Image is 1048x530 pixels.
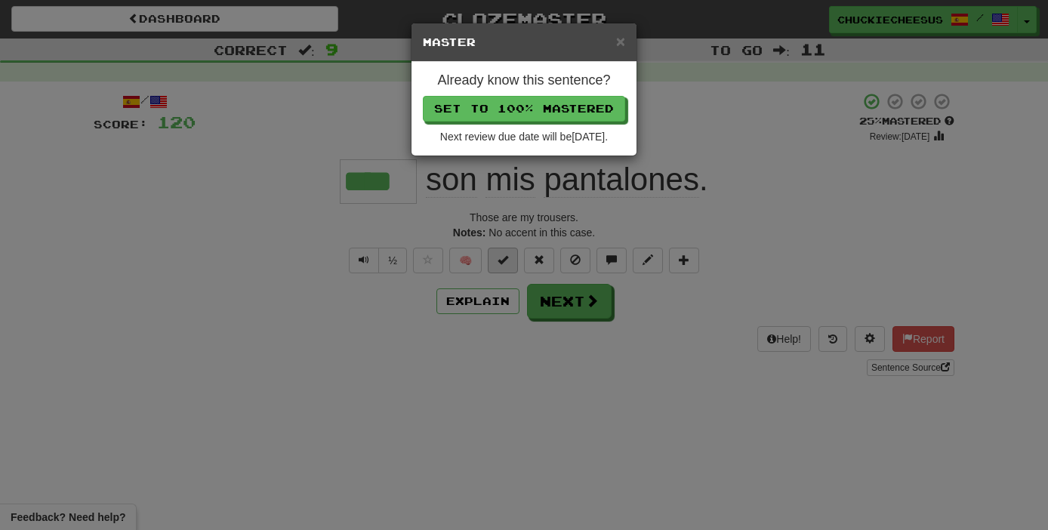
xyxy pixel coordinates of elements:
[616,32,625,50] span: ×
[423,96,625,122] button: Set to 100% Mastered
[423,35,625,50] h5: Master
[423,73,625,88] h4: Already know this sentence?
[616,33,625,49] button: Close
[423,129,625,144] div: Next review due date will be [DATE] .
